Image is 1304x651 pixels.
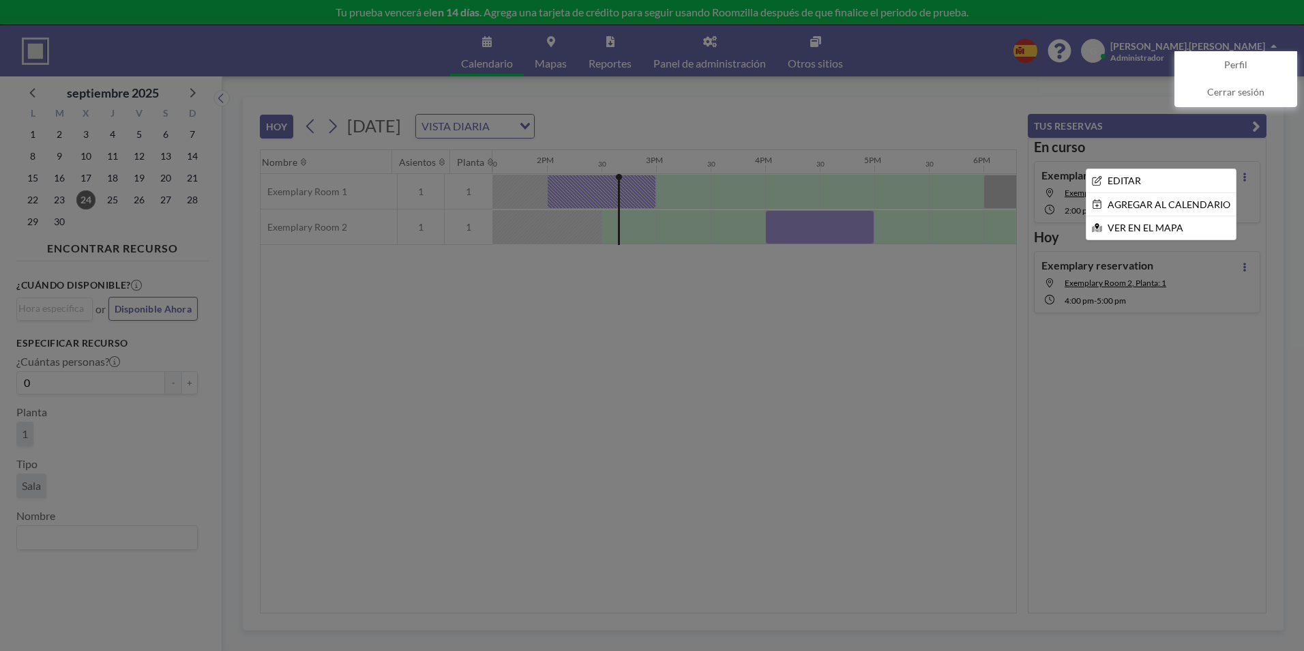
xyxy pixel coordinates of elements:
a: Perfil [1175,52,1296,79]
li: EDITAR [1086,169,1236,192]
a: Cerrar sesión [1175,79,1296,106]
span: Perfil [1224,59,1247,72]
li: AGREGAR AL CALENDARIO [1086,193,1236,216]
span: Cerrar sesión [1207,86,1264,100]
li: VER EN EL MAPA [1086,216,1236,240]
